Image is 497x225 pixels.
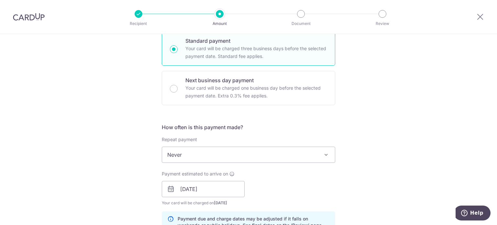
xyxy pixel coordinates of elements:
p: Amount [196,20,244,27]
p: Document [277,20,325,27]
span: Your card will be charged on [162,200,245,206]
input: DD / MM / YYYY [162,181,245,197]
iframe: Opens a widget where you can find more information [456,206,491,222]
p: Next business day payment [185,76,327,84]
label: Repeat payment [162,136,197,143]
p: Standard payment [185,37,327,45]
span: Payment estimated to arrive on [162,171,228,177]
p: Review [359,20,406,27]
span: [DATE] [214,200,227,205]
h5: How often is this payment made? [162,123,335,131]
img: CardUp [13,13,45,21]
p: Your card will be charged three business days before the selected payment date. Standard fee appl... [185,45,327,60]
p: Recipient [115,20,162,27]
span: Never [162,147,335,163]
p: Your card will be charged one business day before the selected payment date. Extra 0.3% fee applies. [185,84,327,100]
span: Never [162,147,335,163]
